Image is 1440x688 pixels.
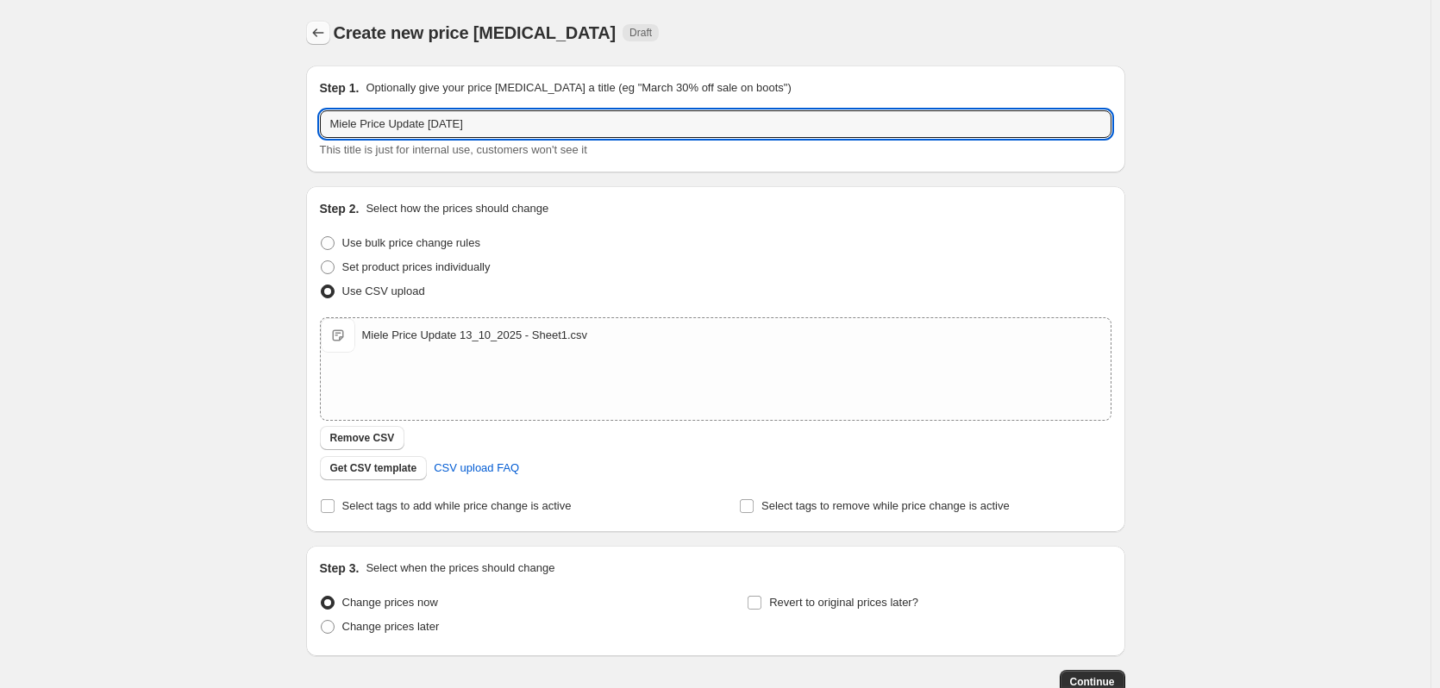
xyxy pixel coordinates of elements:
[320,143,587,156] span: This title is just for internal use, customers won't see it
[342,499,572,512] span: Select tags to add while price change is active
[342,620,440,633] span: Change prices later
[342,285,425,297] span: Use CSV upload
[320,110,1111,138] input: 30% off holiday sale
[330,461,417,475] span: Get CSV template
[342,596,438,609] span: Change prices now
[320,456,428,480] button: Get CSV template
[362,327,588,344] div: Miele Price Update 13_10_2025 - Sheet1.csv
[334,23,617,42] span: Create new price [MEDICAL_DATA]
[769,596,918,609] span: Revert to original prices later?
[629,26,652,40] span: Draft
[320,200,360,217] h2: Step 2.
[366,200,548,217] p: Select how the prices should change
[761,499,1010,512] span: Select tags to remove while price change is active
[330,431,395,445] span: Remove CSV
[366,560,554,577] p: Select when the prices should change
[320,426,405,450] button: Remove CSV
[434,460,519,477] span: CSV upload FAQ
[366,79,791,97] p: Optionally give your price [MEDICAL_DATA] a title (eg "March 30% off sale on boots")
[342,236,480,249] span: Use bulk price change rules
[423,454,529,482] a: CSV upload FAQ
[342,260,491,273] span: Set product prices individually
[306,21,330,45] button: Price change jobs
[320,79,360,97] h2: Step 1.
[320,560,360,577] h2: Step 3.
